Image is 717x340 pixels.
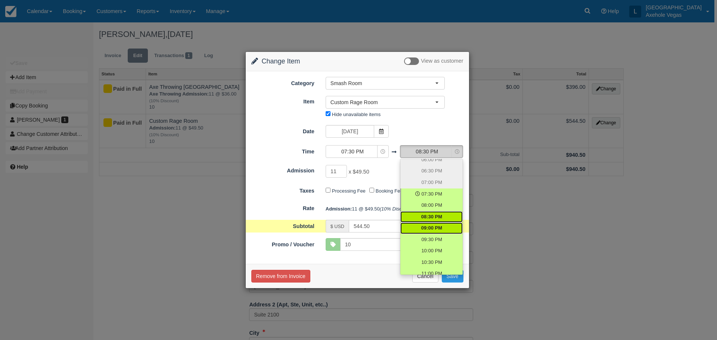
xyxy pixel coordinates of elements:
button: 07:30 PM [326,145,389,158]
span: 08:30 PM [421,213,442,221]
strong: Admission [326,206,352,212]
span: Change Item [262,57,300,65]
label: Admission [246,164,320,175]
span: View as customer [421,58,463,64]
label: Rate [246,202,320,212]
button: Custom Rage Room [326,96,445,109]
span: 07:30 PM [421,191,442,198]
label: Subtotal [246,220,320,230]
span: 08:00 PM [421,202,442,209]
label: Taxes [246,184,320,195]
div: 11 @ $49.50 [320,203,469,215]
button: Smash Room [326,77,445,90]
span: 07:30 PM [326,148,379,155]
label: Category [246,77,320,87]
span: 09:30 PM [421,236,442,243]
label: Processing Fee [332,188,366,194]
span: Custom Rage Room [330,99,435,106]
span: x $49.50 [348,169,369,175]
label: Hide unavailable items [332,112,381,117]
label: Time [246,145,320,156]
button: Remove from Invoice [251,270,310,283]
button: Save [442,270,463,283]
span: 08:30 PM [400,148,453,155]
em: (10% Discount) [380,206,413,212]
input: Admission [326,165,347,178]
small: $ USD [330,224,344,229]
span: 10:00 PM [421,247,442,255]
span: Smash Room [330,79,435,87]
label: Date [246,125,320,135]
label: Promo / Voucher [246,238,320,249]
span: 11:00 PM [421,270,442,277]
label: Booking Fee #2 [376,188,410,194]
span: 09:00 PM [421,225,442,232]
label: Item [246,95,320,106]
span: 10:30 PM [421,259,442,266]
button: Cancel [412,270,438,283]
button: 08:30 PM [400,145,463,158]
